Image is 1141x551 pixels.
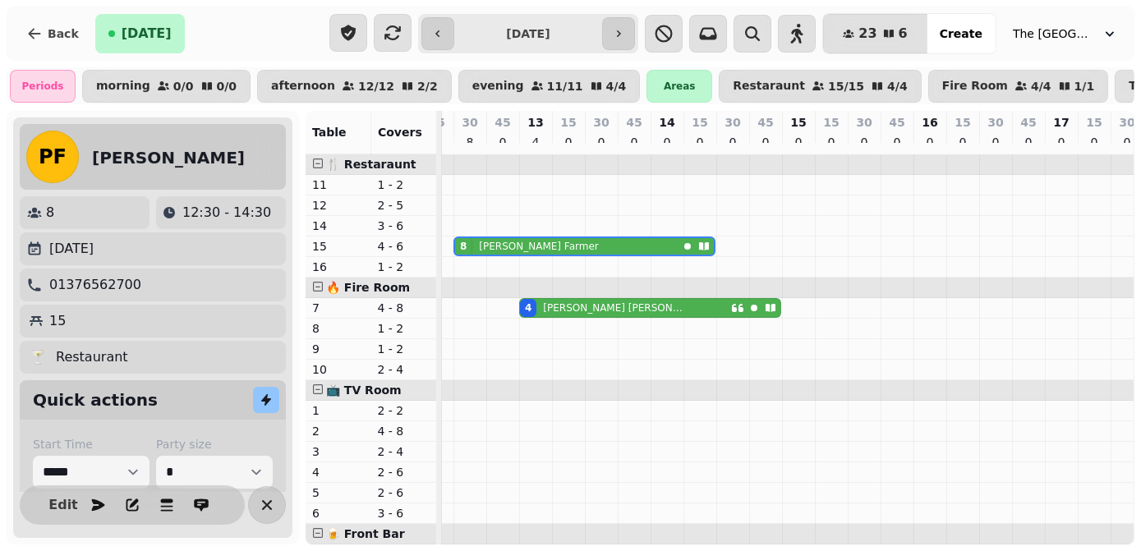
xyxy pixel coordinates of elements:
[1119,114,1134,131] p: 30
[858,27,876,40] span: 23
[595,134,608,150] p: 0
[312,505,365,521] p: 6
[95,14,185,53] button: [DATE]
[358,80,394,92] p: 12 / 12
[312,177,365,193] p: 11
[856,114,872,131] p: 30
[922,114,937,131] p: 16
[312,259,365,275] p: 16
[378,361,430,378] p: 2 - 4
[312,341,365,357] p: 9
[122,27,172,40] span: [DATE]
[733,80,805,93] p: Restaraunt
[927,14,996,53] button: Create
[923,134,936,150] p: 0
[562,134,575,150] p: 0
[942,80,1008,93] p: Fire Room
[646,70,712,103] div: Areas
[312,126,347,139] span: Table
[1086,114,1102,131] p: 15
[463,134,476,150] p: 8
[887,80,908,92] p: 4 / 4
[955,114,970,131] p: 15
[1053,114,1069,131] p: 17
[312,443,365,460] p: 3
[39,147,67,167] span: PF
[378,464,430,480] p: 2 - 6
[1003,19,1128,48] button: The [GEOGRAPHIC_DATA]
[378,341,430,357] p: 1 - 2
[312,361,365,378] p: 10
[1020,114,1036,131] p: 45
[173,80,194,92] p: 0 / 0
[660,134,674,150] p: 0
[271,80,335,93] p: afternoon
[378,300,430,316] p: 4 - 8
[417,80,438,92] p: 2 / 2
[547,80,583,92] p: 11 / 11
[529,134,542,150] p: 4
[46,203,54,223] p: 8
[49,311,66,331] p: 15
[458,70,641,103] button: evening11/114/4
[726,134,739,150] p: 0
[823,14,927,53] button: 236
[10,70,76,103] div: Periods
[890,134,904,150] p: 0
[628,134,641,150] p: 0
[1088,134,1101,150] p: 0
[828,80,864,92] p: 15 / 15
[378,402,430,419] p: 2 - 2
[30,347,46,367] p: 🍸
[692,114,707,131] p: 15
[1013,25,1095,42] span: The [GEOGRAPHIC_DATA]
[725,114,740,131] p: 30
[956,134,969,150] p: 0
[693,134,706,150] p: 0
[49,239,94,259] p: [DATE]
[378,238,430,255] p: 4 - 6
[479,240,598,253] p: [PERSON_NAME] Farmer
[312,484,365,501] p: 5
[312,464,365,480] p: 4
[326,383,402,397] span: 📺 TV Room
[312,218,365,234] p: 14
[790,114,806,131] p: 15
[560,114,576,131] p: 15
[56,347,128,367] p: Restaurant
[659,114,674,131] p: 14
[92,146,245,169] h2: [PERSON_NAME]
[593,114,609,131] p: 30
[378,259,430,275] p: 1 - 2
[757,114,773,131] p: 45
[96,80,150,93] p: morning
[312,320,365,337] p: 8
[472,80,524,93] p: evening
[928,70,1109,103] button: Fire Room4/41/1
[626,114,642,131] p: 45
[460,240,467,253] div: 8
[378,443,430,460] p: 2 - 4
[312,238,365,255] p: 15
[312,300,365,316] p: 7
[378,218,430,234] p: 3 - 6
[792,134,805,150] p: 0
[525,301,531,315] div: 4
[496,134,509,150] p: 0
[823,114,839,131] p: 15
[889,114,904,131] p: 45
[378,320,430,337] p: 1 - 2
[312,402,365,419] p: 1
[759,134,772,150] p: 0
[719,70,921,103] button: Restaraunt15/154/4
[49,275,141,295] p: 01376562700
[378,484,430,501] p: 2 - 6
[378,423,430,439] p: 4 - 8
[378,126,422,139] span: Covers
[182,203,271,223] p: 12:30 - 14:30
[989,134,1002,150] p: 0
[1031,80,1051,92] p: 4 / 4
[527,114,543,131] p: 13
[47,489,80,521] button: Edit
[543,301,684,315] p: [PERSON_NAME] [PERSON_NAME]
